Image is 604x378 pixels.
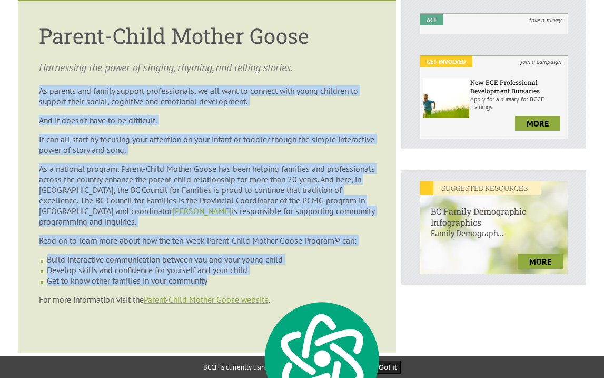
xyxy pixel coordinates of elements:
[420,14,443,25] em: Act
[470,95,565,111] p: Apply for a bursary for BCCF trainings
[470,78,565,95] h6: New ECE Professional Development Bursaries
[420,181,541,195] em: SUGGESTED RESOURCES
[420,228,568,249] p: Family Demograph...
[47,265,375,275] li: Develop skills and confidence for yourself and your child
[39,163,375,227] p: As a national program, Parent-Child Mother Goose has been helping families and professionals acro...
[47,254,375,265] li: Build interactive communication between you and your young child
[39,60,375,75] p: Harnessing the power of singing, rhyming, and telling stories.
[420,56,472,67] em: Get Involved
[39,85,375,106] p: As parents and family support professionals, we all want to connect with young children to suppor...
[39,22,375,50] h1: Parent-Child Mother Goose
[514,56,568,67] i: join a campaign
[39,235,375,246] p: Read on to learn more about how the ten-week Parent-Child Mother Goose Program® can:
[39,294,375,305] p: For more information visit the .
[420,195,568,228] h6: BC Family Demographic Infographics
[515,116,560,131] a: more
[523,14,568,25] i: take a survey
[374,361,401,374] button: Got it
[39,115,375,125] p: And it doesn’t have to be difficult.
[518,254,563,269] a: more
[144,294,269,305] a: Parent-Child Mother Goose website
[39,134,375,155] p: It can all start by focusing your attention on your infant or toddler though the simple interacti...
[47,275,375,286] li: Get to know other families in your community
[172,206,232,216] a: [PERSON_NAME]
